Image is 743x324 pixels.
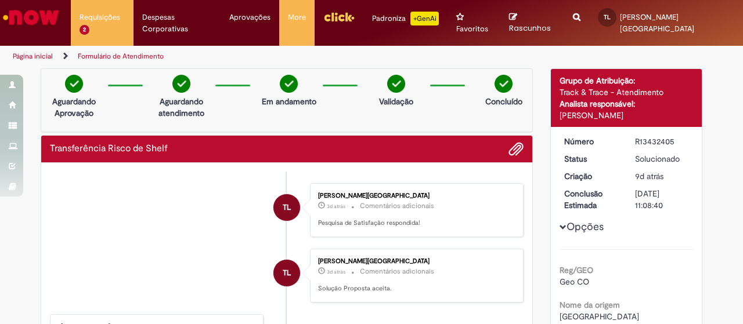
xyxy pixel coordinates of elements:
[604,13,611,21] span: TL
[556,170,627,182] dt: Criação
[50,144,168,154] h2: Transferência Risco de Shelf Histórico de tíquete
[360,201,434,211] small: Comentários adicionais
[387,75,405,93] img: check-circle-green.png
[273,194,300,221] div: Thomaz Santos Lisboa
[318,258,511,265] div: [PERSON_NAME][GEOGRAPHIC_DATA]
[262,96,316,107] p: Em andamento
[323,8,355,26] img: click_logo_yellow_360x200.png
[288,12,306,23] span: More
[318,284,511,293] p: Solução Proposta aceita.
[635,153,689,165] div: Solucionado
[635,170,689,182] div: 20/08/2025 13:26:27
[172,75,190,93] img: check-circle-green.png
[142,12,212,35] span: Despesas Corporativas
[635,136,689,147] div: R13432405
[80,12,120,23] span: Requisições
[46,96,102,119] p: Aguardando Aprovação
[229,12,270,23] span: Aprovações
[509,12,555,34] a: Rascunhos
[556,136,627,147] dt: Número
[80,25,89,35] span: 2
[9,46,486,67] ul: Trilhas de página
[327,268,345,275] time: 26/08/2025 09:42:09
[283,194,291,221] span: TL
[508,141,524,156] button: Adicionar anexos
[560,75,694,86] div: Grupo de Atribuição:
[1,6,61,29] img: ServiceNow
[620,12,694,34] span: [PERSON_NAME][GEOGRAPHIC_DATA]
[635,171,663,181] span: 9d atrás
[560,265,593,275] b: Reg/GEO
[509,23,551,34] span: Rascunhos
[560,98,694,110] div: Analista responsável:
[560,86,694,98] div: Track & Trace - Atendimento
[318,219,511,228] p: Pesquisa de Satisfação respondida!
[560,276,589,287] span: Geo CO
[556,188,627,211] dt: Conclusão Estimada
[273,260,300,286] div: Thomaz Santos Lisboa
[13,52,53,61] a: Página inicial
[556,153,627,165] dt: Status
[327,268,345,275] span: 3d atrás
[327,203,345,210] span: 3d atrás
[410,12,439,26] p: +GenAi
[560,311,639,322] span: [GEOGRAPHIC_DATA]
[379,96,413,107] p: Validação
[280,75,298,93] img: check-circle-green.png
[485,96,522,107] p: Concluído
[153,96,210,119] p: Aguardando atendimento
[495,75,513,93] img: check-circle-green.png
[318,192,511,199] div: [PERSON_NAME][GEOGRAPHIC_DATA]
[560,110,694,121] div: [PERSON_NAME]
[65,75,83,93] img: check-circle-green.png
[456,23,488,35] span: Favoritos
[560,300,620,310] b: Nome da origem
[78,52,164,61] a: Formulário de Atendimento
[635,188,689,211] div: [DATE] 11:08:40
[283,259,291,287] span: TL
[327,203,345,210] time: 26/08/2025 09:42:21
[360,267,434,276] small: Comentários adicionais
[372,12,439,26] div: Padroniza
